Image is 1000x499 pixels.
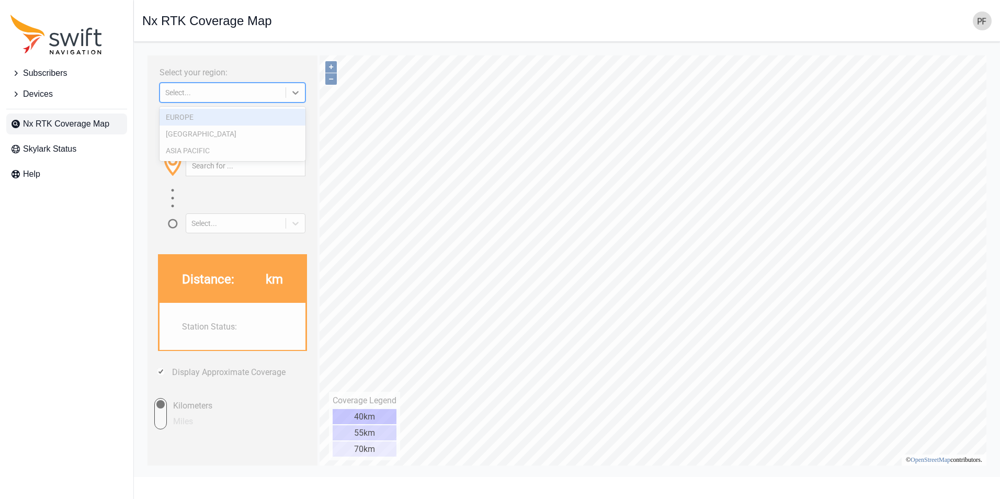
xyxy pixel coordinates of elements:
a: Nx RTK Coverage Map [6,114,127,134]
button: Subscribers [6,63,127,84]
div: Coverage Legend [190,345,254,355]
span: Subscribers [23,67,67,80]
span: Devices [23,88,53,100]
button: Devices [6,84,127,105]
span: Nx RTK Coverage Map [23,118,109,130]
div: 70km [190,391,254,406]
div: 55km [190,375,254,390]
a: OpenStreetMap [768,406,808,413]
div: 40km [190,359,254,374]
a: Skylark Status [6,139,127,160]
a: Help [6,164,127,185]
iframe: RTK Map [142,50,992,469]
span: Help [23,168,40,180]
li: © contributors. [764,406,840,413]
span: Skylark Status [23,143,76,155]
img: user photo [973,12,992,30]
h1: Nx RTK Coverage Map [142,15,272,27]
